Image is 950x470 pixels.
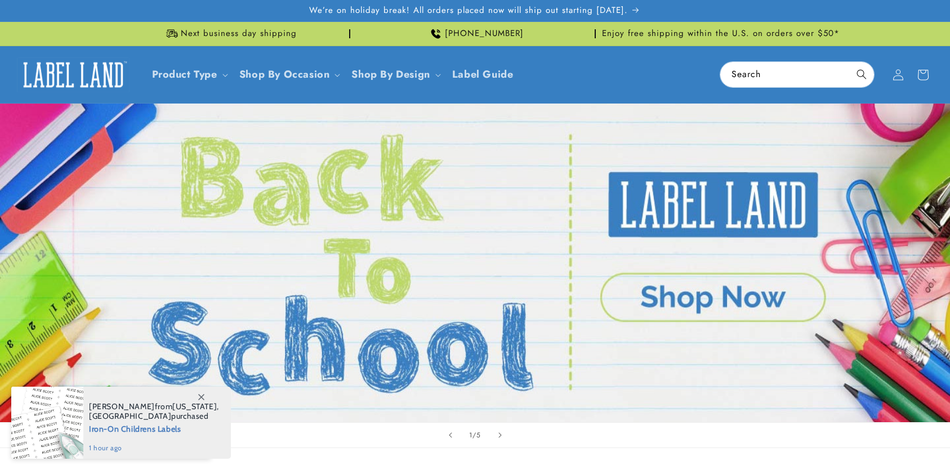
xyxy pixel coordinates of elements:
[239,68,330,81] span: Shop By Occasion
[602,28,840,39] span: Enjoy free shipping within the U.S. on orders over $50*
[472,429,476,441] span: /
[438,423,463,447] button: Previous slide
[89,443,219,453] span: 1 hour ago
[172,401,217,411] span: [US_STATE]
[181,28,297,39] span: Next business day shipping
[345,61,445,88] summary: Shop By Design
[351,67,430,82] a: Shop By Design
[445,61,520,88] a: Label Guide
[89,411,171,421] span: [GEOGRAPHIC_DATA]
[13,53,134,96] a: Label Land
[355,22,596,46] div: Announcement
[452,68,514,81] span: Label Guide
[89,421,219,435] span: Iron-On Childrens Labels
[89,401,155,411] span: [PERSON_NAME]
[152,67,217,82] a: Product Type
[17,57,130,92] img: Label Land
[469,429,472,441] span: 1
[488,423,512,447] button: Next slide
[445,28,524,39] span: [PHONE_NUMBER]
[849,62,874,87] button: Search
[89,402,219,421] span: from , purchased
[109,22,350,46] div: Announcement
[145,61,233,88] summary: Product Type
[233,61,345,88] summary: Shop By Occasion
[476,429,481,441] span: 5
[309,5,628,16] span: We’re on holiday break! All orders placed now will ship out starting [DATE].
[600,22,841,46] div: Announcement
